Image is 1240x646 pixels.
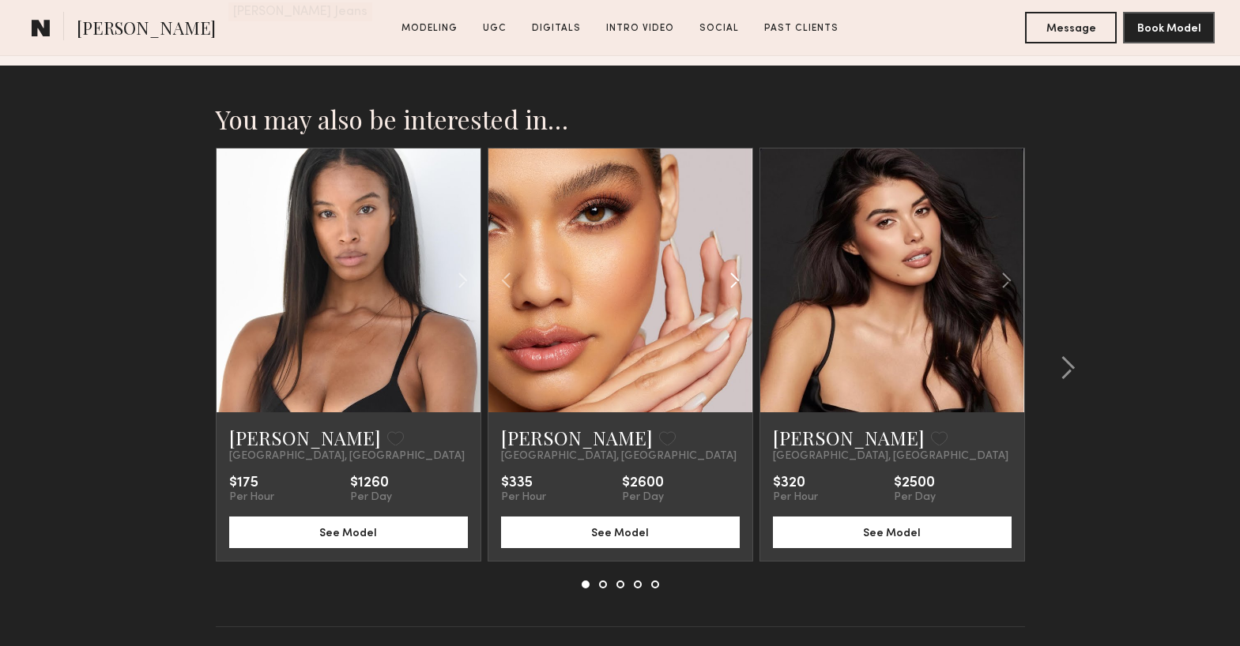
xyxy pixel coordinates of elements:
[395,21,464,36] a: Modeling
[894,491,936,504] div: Per Day
[758,21,845,36] a: Past Clients
[773,450,1008,463] span: [GEOGRAPHIC_DATA], [GEOGRAPHIC_DATA]
[773,425,925,450] a: [PERSON_NAME]
[693,21,745,36] a: Social
[77,16,216,43] span: [PERSON_NAME]
[229,425,381,450] a: [PERSON_NAME]
[622,475,664,491] div: $2600
[229,491,274,504] div: Per Hour
[216,103,1025,135] h2: You may also be interested in…
[501,425,653,450] a: [PERSON_NAME]
[622,491,664,504] div: Per Day
[1123,21,1215,34] a: Book Model
[600,21,680,36] a: Intro Video
[501,450,737,463] span: [GEOGRAPHIC_DATA], [GEOGRAPHIC_DATA]
[894,475,936,491] div: $2500
[501,516,740,548] button: See Model
[773,516,1012,548] button: See Model
[350,491,392,504] div: Per Day
[501,475,546,491] div: $335
[501,525,740,539] a: See Model
[526,21,587,36] a: Digitals
[773,491,818,504] div: Per Hour
[229,525,468,539] a: See Model
[501,491,546,504] div: Per Hour
[1123,12,1215,43] button: Book Model
[477,21,513,36] a: UGC
[229,450,465,463] span: [GEOGRAPHIC_DATA], [GEOGRAPHIC_DATA]
[773,475,818,491] div: $320
[773,525,1012,539] a: See Model
[229,516,468,548] button: See Model
[350,475,392,491] div: $1260
[229,475,274,491] div: $175
[1025,12,1117,43] button: Message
